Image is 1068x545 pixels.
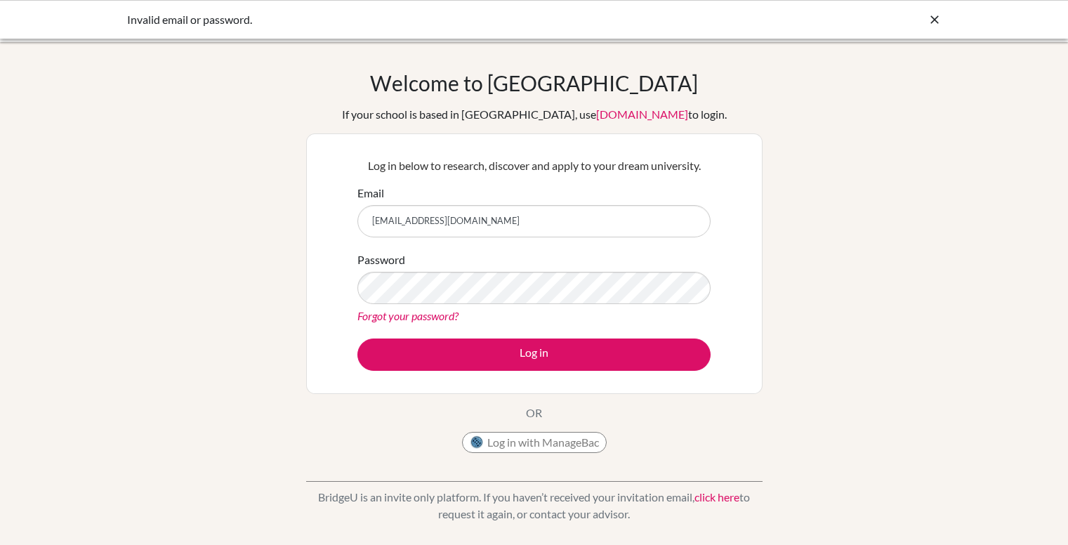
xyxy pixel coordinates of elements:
p: Log in below to research, discover and apply to your dream university. [357,157,711,174]
label: Password [357,251,405,268]
a: Forgot your password? [357,309,459,322]
h1: Welcome to [GEOGRAPHIC_DATA] [370,70,698,96]
p: BridgeU is an invite only platform. If you haven’t received your invitation email, to request it ... [306,489,763,523]
a: [DOMAIN_NAME] [596,107,688,121]
p: OR [526,405,542,421]
button: Log in with ManageBac [462,432,607,453]
div: Invalid email or password. [127,11,731,28]
button: Log in [357,339,711,371]
div: If your school is based in [GEOGRAPHIC_DATA], use to login. [342,106,727,123]
label: Email [357,185,384,202]
a: click here [694,490,739,504]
